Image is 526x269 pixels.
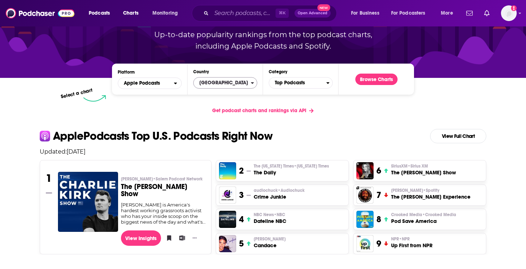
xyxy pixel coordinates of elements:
[254,169,329,176] h3: The Daily
[391,169,456,176] h3: The [PERSON_NAME] Show
[193,77,257,89] button: Countries
[254,236,286,242] p: Candace Owens
[391,188,471,200] a: [PERSON_NAME]•SpotifyThe [PERSON_NAME] Experience
[219,211,236,228] img: Dateline NBC
[376,190,381,200] h3: 7
[391,242,433,249] h3: Up First from NPR
[391,188,471,193] p: Joe Rogan • Spotify
[212,108,306,114] span: Get podcast charts and rankings via API
[430,129,486,143] a: View Full Chart
[121,176,203,182] span: [PERSON_NAME]
[147,8,187,19] button: open menu
[254,236,286,249] a: [PERSON_NAME]Candace
[254,218,286,225] h3: Dateline NBC
[194,77,251,89] span: [GEOGRAPHIC_DATA]
[254,212,286,225] a: NBC News•NBCDateline NBC
[376,214,381,225] h3: 8
[408,164,428,169] span: • Sirius XM
[391,193,471,200] h3: The [PERSON_NAME] Experience
[254,188,305,193] p: audiochuck • Audiochuck
[254,188,305,193] span: audiochuck
[121,202,206,225] div: [PERSON_NAME] is America's hardest working grassroots activist who has your inside scoop on the b...
[391,212,456,225] a: Crooked Media•Crooked MediaPod Save America
[294,164,329,169] span: • [US_STATE] Times
[294,9,331,18] button: Open AdvancedNew
[376,165,381,176] h3: 6
[391,236,433,249] a: NPR•NPRUp First from NPR
[53,130,272,142] p: Apple Podcasts Top U.S. Podcasts Right Now
[254,163,329,169] p: The New York Times • New York Times
[206,102,319,119] a: Get podcast charts and rankings via API
[58,172,118,232] a: The Charlie Kirk Show
[239,165,244,176] h3: 2
[356,235,374,252] img: Up First from NPR
[239,238,244,249] h3: 5
[436,8,462,19] button: open menu
[254,163,329,176] a: The [US_STATE] Times•[US_STATE] TimesThe Daily
[254,188,305,200] a: audiochuck•AudiochuckCrime Junkie
[118,78,182,89] button: open menu
[153,176,203,181] span: • Salem Podcast Network
[481,7,492,19] a: Show notifications dropdown
[276,9,289,18] span: ⌘ K
[298,11,327,15] span: Open Advanced
[40,131,50,141] img: apple Icon
[356,186,374,204] a: The Joe Rogan Experience
[399,236,410,241] span: • NPR
[46,172,52,185] h3: 1
[269,77,333,89] button: Categories
[386,8,436,19] button: open menu
[121,183,206,198] h3: The [PERSON_NAME] Show
[356,162,374,179] a: The Megyn Kelly Show
[121,176,206,182] p: Charlie Kirk • Salem Podcast Network
[356,211,374,228] img: Pod Save America
[219,186,236,204] a: Crime Junkie
[391,212,456,218] span: Crooked Media
[376,238,381,249] h3: 9
[317,4,330,11] span: New
[140,29,386,52] p: Up-to-date popularity rankings from the top podcast charts, including Apple Podcasts and Spotify.
[124,81,160,86] span: Apple Podcasts
[254,193,305,200] h3: Crime Junkie
[254,242,286,249] h3: Candace
[123,8,138,18] span: Charts
[441,8,453,18] span: More
[254,212,285,218] span: NBC News
[118,78,182,89] h2: Platforms
[501,5,517,21] img: User Profile
[269,77,326,89] span: Top Podcasts
[121,230,161,246] a: View Insights
[391,163,428,169] span: SiriusXM
[511,5,517,11] svg: Add a profile image
[501,5,517,21] span: Logged in as HannahCR
[84,8,119,19] button: open menu
[219,235,236,252] img: Candace
[463,7,476,19] a: Show notifications dropdown
[391,163,456,169] p: SiriusXM • Sirius XM
[121,176,206,202] a: [PERSON_NAME]•Salem Podcast NetworkThe [PERSON_NAME] Show
[254,212,286,218] p: NBC News • NBC
[34,148,492,155] p: Updated: [DATE]
[391,188,439,193] span: [PERSON_NAME]
[89,8,110,18] span: Podcasts
[118,8,143,19] a: Charts
[422,212,456,217] span: • Crooked Media
[177,233,184,243] button: Add to List
[391,218,456,225] h3: Pod Save America
[391,236,410,242] span: NPR
[391,163,456,176] a: SiriusXM•Sirius XMThe [PERSON_NAME] Show
[355,74,398,85] button: Browse Charts
[219,162,236,179] img: The Daily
